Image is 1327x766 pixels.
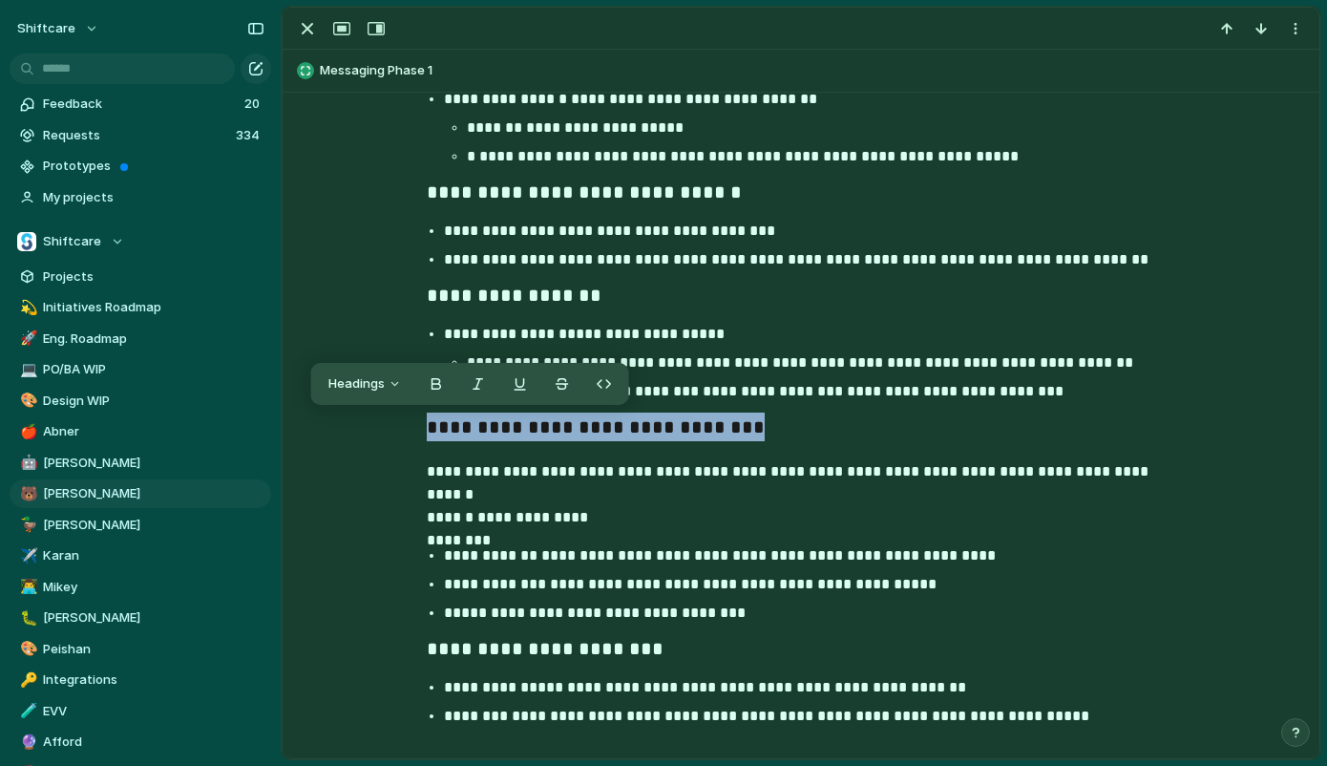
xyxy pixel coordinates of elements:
a: 🦆[PERSON_NAME] [10,511,271,540]
span: Messaging Phase 1 [320,61,1311,80]
button: shiftcare [9,13,109,44]
div: ✈️ [20,545,33,567]
span: PO/BA WIP [43,360,264,379]
span: EVV [43,702,264,721]
button: 🐻 [17,484,36,503]
div: 🔑 [20,670,33,692]
a: 🤖[PERSON_NAME] [10,449,271,478]
span: Peishan [43,640,264,659]
span: [PERSON_NAME] [43,516,264,535]
div: 🦆 [20,514,33,536]
button: 🔮 [17,733,36,752]
div: 🎨 [20,390,33,412]
div: 🐛 [20,607,33,629]
a: 💫Initiatives Roadmap [10,293,271,322]
button: 💻 [17,360,36,379]
div: 🔮 [20,732,33,754]
span: Requests [43,126,230,145]
a: My projects [10,183,271,212]
button: 🎨 [17,392,36,411]
span: Mikey [43,578,264,597]
span: [PERSON_NAME] [43,608,264,628]
button: Headings [317,369,413,399]
div: 💫 [20,297,33,319]
button: 🤖 [17,454,36,473]
span: Feedback [43,95,239,114]
button: ✈️ [17,546,36,565]
a: 🐻[PERSON_NAME] [10,479,271,508]
button: 🎨 [17,640,36,659]
a: 🧪EVV [10,697,271,726]
span: Design WIP [43,392,264,411]
span: shiftcare [17,19,75,38]
a: 🍎Abner [10,417,271,446]
span: Headings [328,374,385,394]
span: 20 [244,95,263,114]
span: Projects [43,267,264,287]
span: Karan [43,546,264,565]
button: 💫 [17,298,36,317]
span: Afford [43,733,264,752]
button: 🚀 [17,330,36,349]
a: 👨‍💻Mikey [10,573,271,602]
div: 👨‍💻 [20,576,33,598]
button: 👨‍💻 [17,578,36,597]
a: Requests334 [10,121,271,150]
div: 🤖 [20,452,33,474]
span: Prototypes [43,157,264,176]
a: 🔑Integrations [10,666,271,694]
button: Messaging Phase 1 [291,55,1311,86]
button: 🐛 [17,608,36,628]
div: 🧪 [20,700,33,722]
a: ✈️Karan [10,542,271,570]
a: 🔮Afford [10,728,271,756]
a: 🚀Eng. Roadmap [10,325,271,353]
span: [PERSON_NAME] [43,484,264,503]
span: [PERSON_NAME] [43,454,264,473]
a: 🎨Peishan [10,635,271,664]
span: Initiatives Roadmap [43,298,264,317]
span: Eng. Roadmap [43,330,264,349]
button: Shiftcare [10,227,271,256]
div: 💻 [20,359,33,381]
button: 🍎 [17,422,36,441]
div: 🐻 [20,483,33,505]
div: 🎨 [20,638,33,660]
div: 🍎 [20,421,33,443]
span: 334 [236,126,263,145]
button: 🧪 [17,702,36,721]
a: 🐛[PERSON_NAME] [10,604,271,632]
span: Integrations [43,670,264,690]
span: My projects [43,188,264,207]
a: Feedback20 [10,90,271,118]
div: 🚀 [20,328,33,350]
a: 🎨Design WIP [10,387,271,415]
a: Projects [10,263,271,291]
a: 💻PO/BA WIP [10,355,271,384]
span: Abner [43,422,264,441]
button: 🔑 [17,670,36,690]
button: 🦆 [17,516,36,535]
span: Shiftcare [43,232,101,251]
a: Prototypes [10,152,271,181]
